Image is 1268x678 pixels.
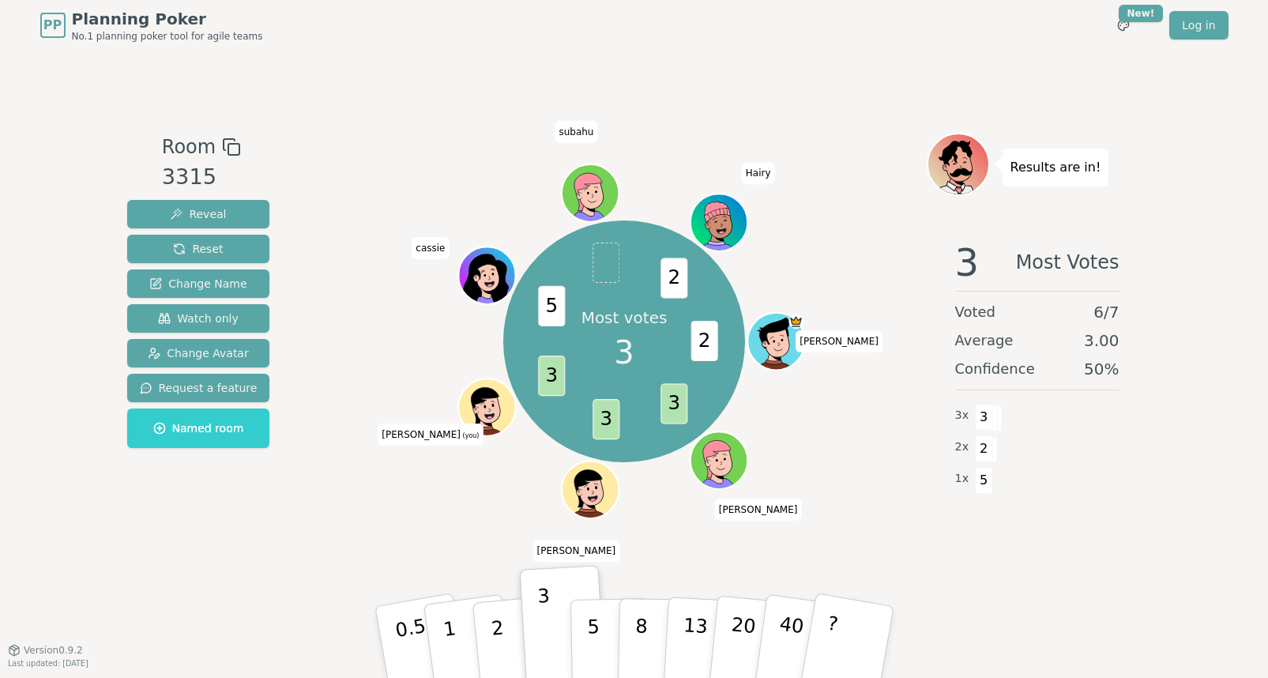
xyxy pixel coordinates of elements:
span: Reset [173,241,223,257]
span: 2 x [955,439,969,456]
span: No.1 planning poker tool for agile teams [72,30,263,43]
button: Version0.9.2 [8,644,83,657]
span: 3.00 [1084,330,1119,352]
span: Voted [955,301,996,323]
span: PP [43,16,62,35]
span: Room [162,133,216,161]
a: PPPlanning PokerNo.1 planning poker tool for agile teams [40,8,263,43]
span: Last updated: [DATE] [8,659,88,668]
span: Click to change your name [378,424,483,446]
span: 2 [975,435,993,462]
span: 3 [593,399,619,439]
span: 5 [538,286,565,326]
button: Click to change your avatar [460,380,514,434]
span: 2 [660,258,687,299]
span: Request a feature [140,380,258,396]
button: Change Avatar [127,339,270,367]
button: New! [1109,11,1138,40]
div: New! [1119,5,1164,22]
p: Most votes [581,307,668,329]
p: Results are in! [1010,156,1101,179]
span: Confidence [955,358,1035,380]
span: 3 [660,384,687,424]
span: 3 [975,404,993,431]
span: 1 x [955,470,969,488]
span: 3 x [955,407,969,424]
span: Click to change your name [412,237,449,259]
span: Click to change your name [555,121,597,143]
span: Change Avatar [148,345,249,361]
span: Reveal [170,206,226,222]
button: Change Name [127,269,270,298]
div: 3315 [162,161,241,194]
span: (you) [461,432,480,439]
span: Version 0.9.2 [24,644,83,657]
span: Watch only [158,311,239,326]
span: Click to change your name [742,162,775,184]
span: Average [955,330,1014,352]
button: Reveal [127,200,270,228]
span: Most Votes [1016,243,1119,281]
a: Log in [1169,11,1228,40]
button: Request a feature [127,374,270,402]
span: Click to change your name [796,330,882,352]
p: 3 [536,585,554,671]
span: 50 % [1084,358,1119,380]
button: Reset [127,235,270,263]
span: Change Name [149,276,246,292]
span: 5 [975,467,993,494]
span: Named room [153,420,244,436]
span: 2 [691,321,718,361]
span: Nick is the host [788,315,803,329]
button: Named room [127,409,270,448]
span: 3 [538,356,565,396]
span: 6 / 7 [1093,301,1119,323]
span: 3 [955,243,980,281]
span: Planning Poker [72,8,263,30]
span: 3 [614,329,634,376]
span: Click to change your name [715,498,802,520]
button: Watch only [127,304,270,333]
span: Click to change your name [533,540,620,562]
